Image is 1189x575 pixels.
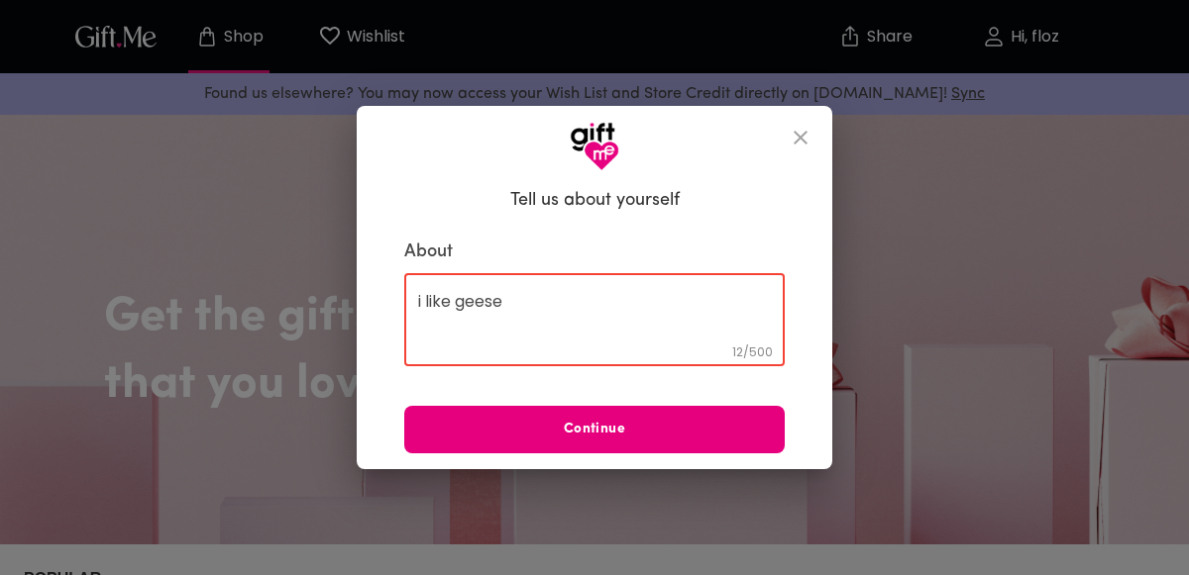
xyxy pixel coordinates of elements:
button: Continue [404,406,785,453]
label: About [404,240,785,264]
h6: Tell us about yourself [510,189,680,213]
textarea: i like geese [418,292,771,348]
button: close [777,114,824,161]
span: Continue [404,419,785,440]
img: GiftMe Logo [570,122,619,171]
span: 12 / 500 [732,343,773,360]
